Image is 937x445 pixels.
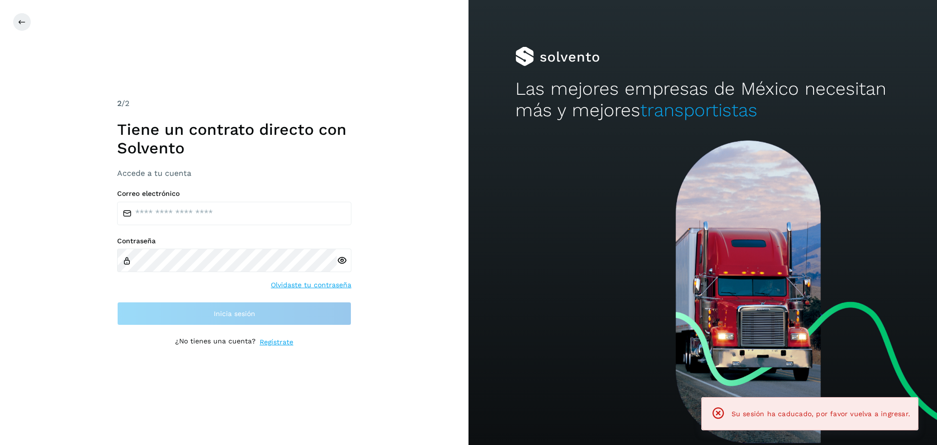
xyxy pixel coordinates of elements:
p: ¿No tienes una cuenta? [175,337,256,347]
button: Inicia sesión [117,302,351,325]
label: Contraseña [117,237,351,245]
h3: Accede a tu cuenta [117,169,351,178]
span: transportistas [640,100,757,121]
h1: Tiene un contrato directo con Solvento [117,120,351,158]
h2: Las mejores empresas de México necesitan más y mejores [515,78,890,122]
span: Su sesión ha caducado, por favor vuelva a ingresar. [732,410,910,418]
label: Correo electrónico [117,190,351,198]
span: Inicia sesión [214,310,255,317]
span: 2 [117,99,122,108]
div: /2 [117,98,351,109]
a: Olvidaste tu contraseña [271,280,351,290]
a: Regístrate [260,337,293,347]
